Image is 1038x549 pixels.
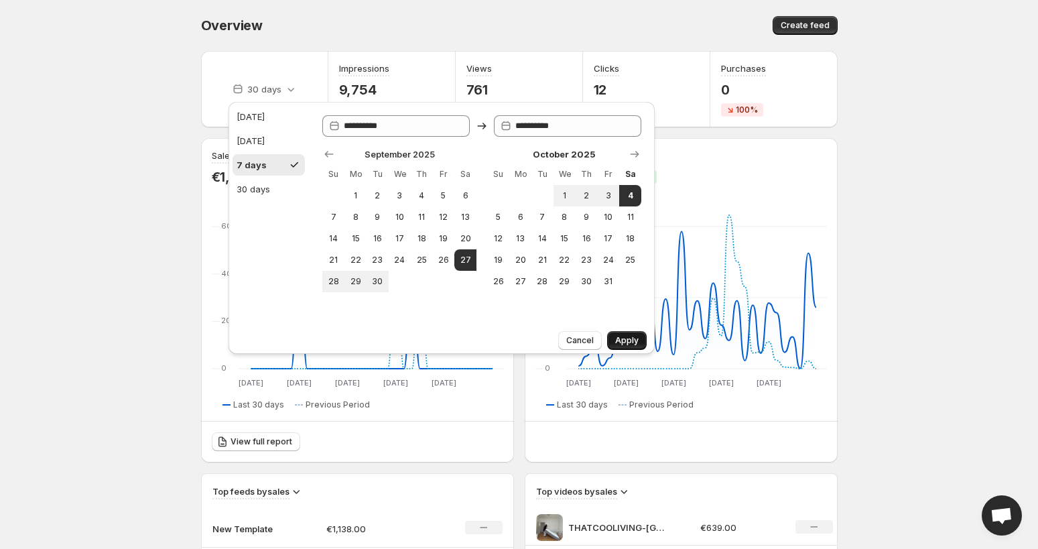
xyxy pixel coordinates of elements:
[460,233,471,244] span: 20
[238,378,263,387] text: [DATE]
[344,164,367,185] th: Monday
[559,233,570,244] span: 15
[350,212,361,223] span: 8
[661,378,686,387] text: [DATE]
[367,164,389,185] th: Tuesday
[625,233,636,244] span: 18
[212,432,300,451] a: View full report
[603,169,614,180] span: Fr
[487,228,509,249] button: Sunday October 12 2025
[700,521,779,534] p: €639.00
[454,249,476,271] button: Start of range Saturday September 27 2025
[383,378,408,387] text: [DATE]
[576,206,598,228] button: Thursday October 9 2025
[598,206,620,228] button: Friday October 10 2025
[615,335,639,346] span: Apply
[221,221,237,231] text: 600
[568,521,669,534] p: THATCOOLIVING-[GEOGRAPHIC_DATA]-BED-KARUP
[367,271,389,292] button: Tuesday September 30 2025
[619,185,641,206] button: End of range Today Saturday October 4 2025
[212,149,235,162] h3: Sales
[389,164,411,185] th: Wednesday
[237,110,265,123] div: [DATE]
[344,249,367,271] button: Monday September 22 2025
[416,190,428,201] span: 4
[581,255,592,265] span: 23
[487,164,509,185] th: Sunday
[559,212,570,223] span: 8
[708,378,733,387] text: [DATE]
[531,228,554,249] button: Tuesday October 14 2025
[231,436,292,447] span: View full report
[233,400,284,410] span: Last 30 days
[322,249,344,271] button: Sunday September 21 2025
[233,178,305,200] button: 30 days
[322,206,344,228] button: Sunday September 7 2025
[487,271,509,292] button: Sunday October 26 2025
[509,271,531,292] button: Monday October 27 2025
[509,228,531,249] button: Monday October 13 2025
[487,206,509,228] button: Sunday October 5 2025
[598,164,620,185] th: Friday
[619,164,641,185] th: Saturday
[416,233,428,244] span: 18
[537,255,548,265] span: 21
[394,190,405,201] span: 3
[460,255,471,265] span: 27
[411,185,433,206] button: Thursday September 4 2025
[411,206,433,228] button: Thursday September 11 2025
[201,17,263,34] span: Overview
[625,169,636,180] span: Sa
[603,276,614,287] span: 31
[411,164,433,185] th: Thursday
[438,233,450,244] span: 19
[460,190,471,201] span: 6
[221,363,226,373] text: 0
[554,164,576,185] th: Wednesday
[493,233,504,244] span: 12
[372,169,383,180] span: Tu
[389,249,411,271] button: Wednesday September 24 2025
[411,228,433,249] button: Thursday September 18 2025
[212,485,289,498] h3: Top feeds by sales
[619,249,641,271] button: Saturday October 25 2025
[221,316,237,325] text: 200
[233,130,305,151] button: [DATE]
[509,249,531,271] button: Monday October 20 2025
[372,276,383,287] span: 30
[581,190,592,201] span: 2
[559,276,570,287] span: 29
[237,134,265,147] div: [DATE]
[566,335,594,346] span: Cancel
[339,82,389,98] p: 9,754
[736,105,758,115] span: 100%
[394,233,405,244] span: 17
[487,249,509,271] button: Sunday October 19 2025
[594,82,631,98] p: 12
[515,233,526,244] span: 13
[515,255,526,265] span: 20
[554,271,576,292] button: Wednesday October 29 2025
[394,169,405,180] span: We
[320,145,338,164] button: Show previous month, August 2025
[367,206,389,228] button: Tuesday September 9 2025
[328,255,339,265] span: 21
[982,495,1022,536] div: Open chat
[493,255,504,265] span: 19
[328,233,339,244] span: 14
[460,169,471,180] span: Sa
[460,212,471,223] span: 13
[454,164,476,185] th: Saturday
[515,276,526,287] span: 27
[433,249,455,271] button: Friday September 26 2025
[389,185,411,206] button: Wednesday September 3 2025
[531,249,554,271] button: Tuesday October 21 2025
[212,169,272,185] p: €1,138.00
[344,206,367,228] button: Monday September 8 2025
[367,185,389,206] button: Tuesday September 2 2025
[367,249,389,271] button: Tuesday September 23 2025
[350,190,361,201] span: 1
[554,249,576,271] button: Wednesday October 22 2025
[372,212,383,223] span: 9
[432,378,456,387] text: [DATE]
